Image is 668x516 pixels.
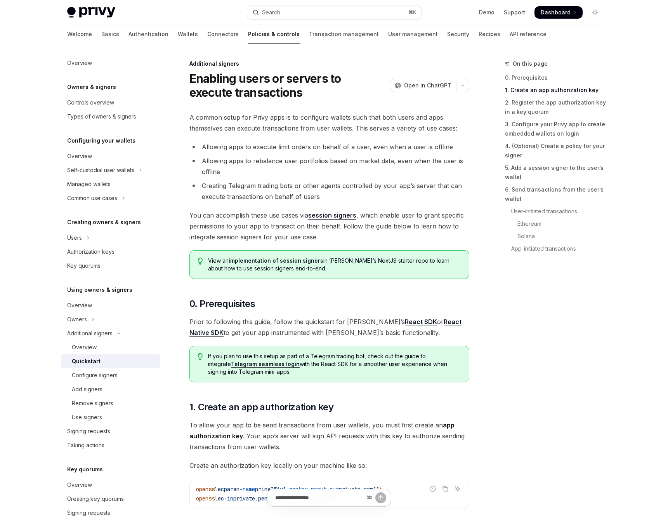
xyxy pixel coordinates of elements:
[67,193,117,203] div: Common use cases
[247,5,421,19] button: Open search
[479,9,494,16] a: Demo
[61,163,160,177] button: Toggle Self-custodial user wallets section
[72,399,113,408] div: Remove signers
[248,25,300,44] a: Policies & controls
[67,82,116,92] h5: Owners & signers
[67,285,132,295] h5: Using owners & signers
[67,112,136,121] div: Types of owners & signers
[67,98,114,107] div: Controls overview
[72,413,102,422] div: Use signers
[61,245,160,259] a: Authorization keys
[390,79,456,92] button: Open in ChatGPT
[589,6,601,19] button: Toggle dark mode
[61,231,160,245] button: Toggle Users section
[67,494,124,504] div: Creating key quorums
[262,8,284,17] div: Search...
[405,318,437,326] a: React SDK
[189,401,334,413] span: 1. Create an app authorization key
[275,489,363,506] input: Ask a question...
[72,385,102,394] div: Add signers
[208,352,461,376] span: If you plan to use this setup as part of a Telegram trading bot, check out the guide to integrate...
[505,230,607,242] a: Solana
[196,486,218,493] span: openssl
[67,261,101,270] div: Key quorums
[504,9,525,16] a: Support
[67,25,92,44] a: Welcome
[308,486,326,493] span: -noout
[189,460,469,471] span: Create an authorization key locally on your machine like so:
[379,486,382,493] span: \
[388,25,438,44] a: User management
[67,58,92,68] div: Overview
[61,149,160,163] a: Overview
[67,166,134,175] div: Self-custodial user wallets
[67,233,82,242] div: Users
[67,427,110,436] div: Signing requests
[67,180,111,189] div: Managed wallets
[198,353,203,360] svg: Tip
[61,298,160,312] a: Overview
[67,152,92,161] div: Overview
[404,82,451,89] span: Open in ChatGPT
[61,382,160,396] a: Add signers
[61,259,160,273] a: Key quorums
[67,301,92,310] div: Overview
[67,329,113,338] div: Additional signers
[207,25,239,44] a: Connectors
[72,357,101,366] div: Quickstart
[67,136,135,145] h5: Configuring your wallets
[178,25,198,44] a: Wallets
[67,441,104,450] div: Taking actions
[505,84,607,96] a: 1. Create an app authorization key
[61,478,160,492] a: Overview
[453,484,463,494] button: Ask AI
[67,247,115,256] div: Authorization keys
[231,361,300,368] a: Telegram seamless login
[208,257,461,272] span: View an in [PERSON_NAME]’s NextJS starter repo to learn about how to use session signers end-to-end.
[61,326,160,340] button: Toggle Additional signers section
[67,465,103,474] h5: Key quorums
[61,424,160,438] a: Signing requests
[72,343,97,352] div: Overview
[189,316,469,338] span: Prior to following this guide, follow the quickstart for [PERSON_NAME]’s or to get your app instr...
[101,25,119,44] a: Basics
[189,112,469,134] span: A common setup for Privy apps is to configure wallets such that both users and apps themselves ca...
[505,118,607,140] a: 3. Configure your Privy app to create embedded wallets on login
[67,315,87,324] div: Owners
[61,438,160,452] a: Taking actions
[505,96,607,118] a: 2. Register the app authorization key in a key quorum
[61,396,160,410] a: Remove signers
[428,484,438,494] button: Report incorrect code
[375,492,386,503] button: Send message
[505,183,607,205] a: 6. Send transactions from the user’s wallet
[505,218,607,230] a: Ethereum
[61,492,160,506] a: Creating key quorums
[61,191,160,205] button: Toggle Common use cases section
[61,354,160,368] a: Quickstart
[189,298,255,310] span: 0. Prerequisites
[189,60,469,68] div: Additional signers
[218,486,239,493] span: ecparam
[189,155,469,177] li: Allowing apps to rebalance user portfolios based on market data, even when the user is offline
[239,486,255,493] span: -name
[541,9,571,16] span: Dashboard
[229,257,323,264] a: implementation of session signers
[440,484,450,494] button: Copy the contents from the code block
[513,59,548,68] span: On this page
[510,25,547,44] a: API reference
[61,410,160,424] a: Use signers
[67,480,92,490] div: Overview
[61,368,160,382] a: Configure signers
[505,140,607,162] a: 4. (Optional) Create a policy for your signer
[61,177,160,191] a: Managed wallets
[447,25,469,44] a: Security
[61,312,160,326] button: Toggle Owners section
[72,371,118,380] div: Configure signers
[61,56,160,70] a: Overview
[408,9,416,16] span: ⌘ K
[505,162,607,183] a: 5. Add a session signer to the user’s wallet
[255,486,286,493] span: prime256v1
[505,71,607,84] a: 0. Prerequisites
[189,180,469,202] li: Creating Telegram trading bots or other agents controlled by your app’s server that can execute t...
[286,486,308,493] span: -genkey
